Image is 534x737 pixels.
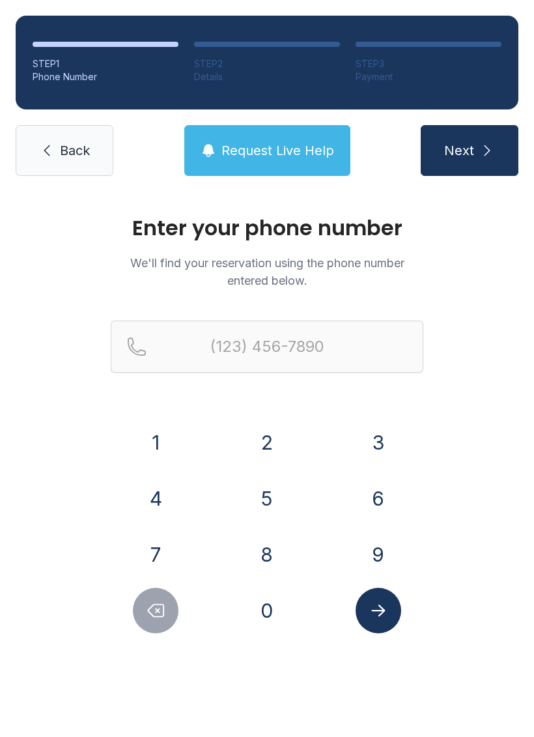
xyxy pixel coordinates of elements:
[133,420,178,465] button: 1
[356,532,401,577] button: 9
[33,70,178,83] div: Phone Number
[111,218,423,238] h1: Enter your phone number
[194,57,340,70] div: STEP 2
[194,70,340,83] div: Details
[356,588,401,633] button: Submit lookup form
[133,476,178,521] button: 4
[356,476,401,521] button: 6
[244,420,290,465] button: 2
[356,420,401,465] button: 3
[244,532,290,577] button: 8
[133,588,178,633] button: Delete number
[221,141,334,160] span: Request Live Help
[33,57,178,70] div: STEP 1
[356,70,501,83] div: Payment
[60,141,90,160] span: Back
[356,57,501,70] div: STEP 3
[133,532,178,577] button: 7
[111,321,423,373] input: Reservation phone number
[244,588,290,633] button: 0
[111,254,423,289] p: We'll find your reservation using the phone number entered below.
[244,476,290,521] button: 5
[444,141,474,160] span: Next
